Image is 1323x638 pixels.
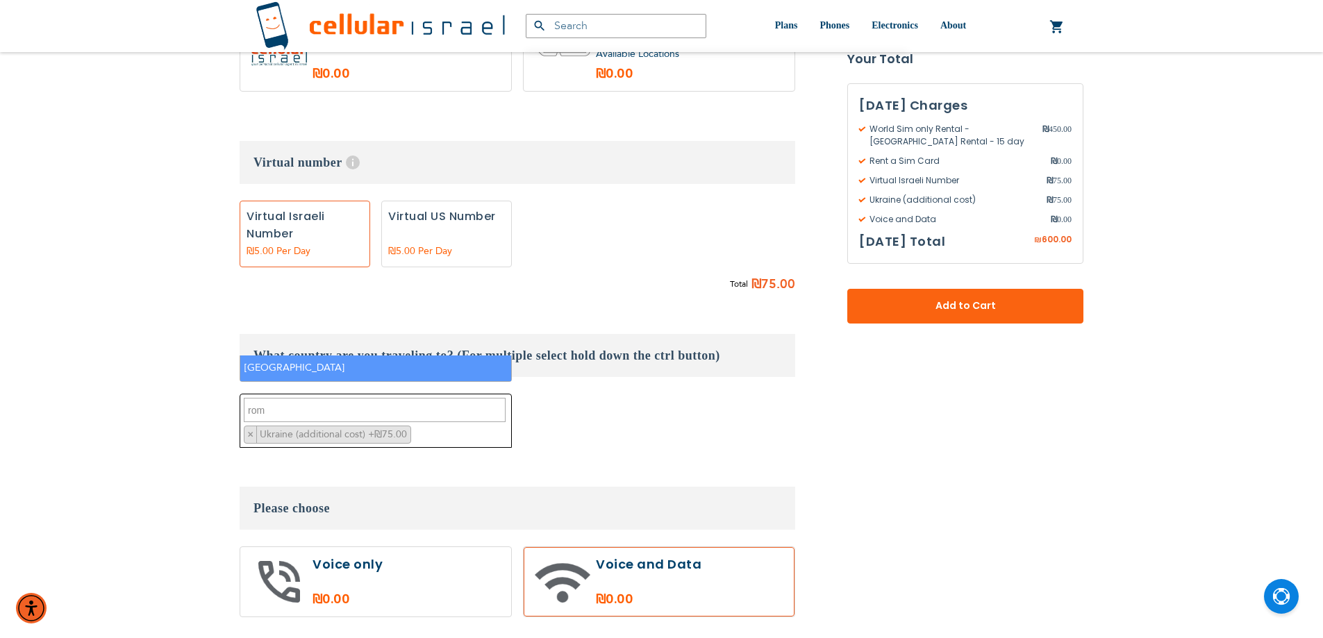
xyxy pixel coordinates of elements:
div: Accessibility Menu [16,593,47,623]
span: 0.00 [1051,155,1072,167]
span: Plans [775,20,798,31]
span: Voice and Data [859,213,1051,226]
strong: Your Total [847,49,1083,69]
span: ₪ [1042,123,1049,135]
input: Search [526,14,706,38]
span: ₪ [751,274,761,295]
span: ₪ [1051,213,1057,226]
li: Ukraine (additional cost) +₪75.00 [244,426,411,444]
span: Phones [819,20,849,31]
h3: What country are you traveling to? (For multiple select hold down the ctrl button) [240,334,795,377]
span: Ukraine (additional cost) +₪75.00 [258,428,410,441]
span: Virtual Israeli Number [859,174,1047,187]
span: Add to Cart [893,299,1038,314]
span: 450.00 [1042,123,1072,148]
span: × [247,428,253,441]
span: About [940,20,966,31]
button: Add to Cart [847,289,1083,324]
span: Total [730,277,748,292]
span: ₪ [1047,174,1053,187]
span: 0.00 [1051,213,1072,226]
span: Rent a Sim Card [859,155,1051,167]
span: ₪ [1047,194,1053,206]
h3: Virtual number [240,141,795,184]
h3: [DATE] Charges [859,95,1072,116]
span: Please choose [253,501,330,515]
img: Cellular Israel Logo [256,1,505,51]
span: 75.00 [1047,174,1072,187]
a: Available Locations [596,47,679,60]
span: Help [346,156,360,169]
span: Electronics [872,20,918,31]
h3: [DATE] Total [859,231,945,252]
span: ₪ [1034,234,1042,246]
textarea: Search [244,398,506,422]
span: World Sim only Rental - [GEOGRAPHIC_DATA] Rental - 15 day [859,123,1042,148]
span: 600.00 [1042,233,1072,245]
span: ₪ [1051,155,1057,167]
span: Ukraine (additional cost) [859,194,1047,206]
button: Remove item [244,426,257,444]
li: [GEOGRAPHIC_DATA] [240,355,511,381]
span: 75.00 [761,274,795,295]
span: 75.00 [1047,194,1072,206]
